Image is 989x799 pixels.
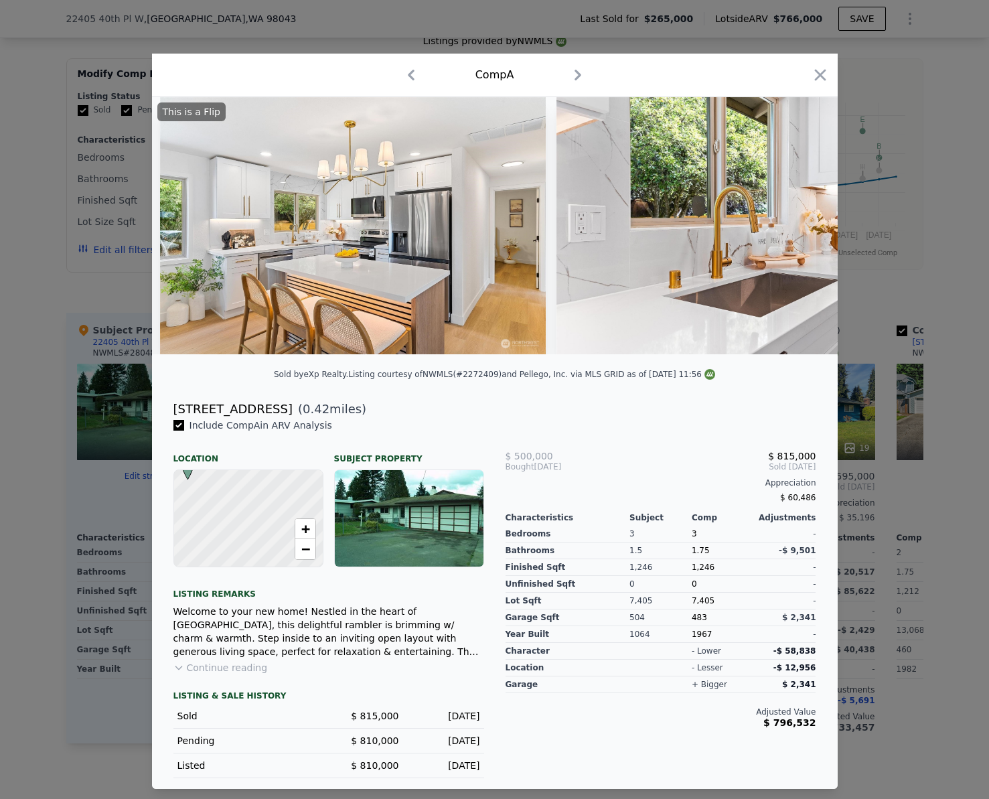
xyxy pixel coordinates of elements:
[754,576,816,593] div: -
[506,461,534,472] span: Bought
[177,734,318,747] div: Pending
[475,67,514,83] div: Comp A
[177,759,318,772] div: Listed
[754,593,816,609] div: -
[301,540,309,557] span: −
[692,646,721,656] div: - lower
[609,461,816,472] span: Sold [DATE]
[295,519,315,539] a: Zoom in
[173,605,484,658] div: Welcome to your new home! Nestled in the heart of [GEOGRAPHIC_DATA], this delightful rambler is b...
[763,717,816,728] span: $ 796,532
[780,493,816,502] span: $ 60,486
[692,679,727,690] div: + bigger
[506,526,630,542] div: Bedrooms
[773,646,816,656] span: -$ 58,838
[506,593,630,609] div: Lot Sqft
[768,451,816,461] span: $ 815,000
[704,369,715,380] img: NWMLS Logo
[295,539,315,559] a: Zoom out
[754,626,816,643] div: -
[556,97,942,354] img: Property Img
[629,609,692,626] div: 504
[692,662,723,673] div: - lesser
[173,400,293,419] div: [STREET_ADDRESS]
[506,676,630,693] div: garage
[782,680,816,689] span: $ 2,341
[692,563,714,572] span: 1,246
[506,451,553,461] span: $ 500,000
[506,559,630,576] div: Finished Sqft
[629,576,692,593] div: 0
[506,512,630,523] div: Characteristics
[334,443,484,464] div: Subject Property
[692,596,714,605] span: 7,405
[293,400,366,419] span: ( miles)
[351,711,398,721] span: $ 815,000
[506,643,630,660] div: character
[173,661,268,674] button: Continue reading
[692,529,697,538] span: 3
[506,478,816,488] div: Appreciation
[410,709,480,723] div: [DATE]
[629,526,692,542] div: 3
[351,735,398,746] span: $ 810,000
[348,370,715,379] div: Listing courtesy of NWMLS (#2272409) and Pellego, Inc. via MLS GRID as of [DATE] 11:56
[629,542,692,559] div: 1.5
[629,626,692,643] div: 1064
[506,707,816,717] div: Adjusted Value
[274,370,348,379] div: Sold by eXp Realty .
[410,759,480,772] div: [DATE]
[173,443,323,464] div: Location
[506,609,630,626] div: Garage Sqft
[754,512,816,523] div: Adjustments
[506,542,630,559] div: Bathrooms
[506,576,630,593] div: Unfinished Sqft
[157,102,226,121] div: This is a Flip
[779,546,816,555] span: -$ 9,501
[629,593,692,609] div: 7,405
[177,709,318,723] div: Sold
[173,691,484,704] div: LISTING & SALE HISTORY
[782,613,816,622] span: $ 2,341
[506,626,630,643] div: Year Built
[351,760,398,771] span: $ 810,000
[692,613,707,622] span: 483
[629,559,692,576] div: 1,246
[184,420,337,431] span: Include Comp A in ARV Analysis
[754,559,816,576] div: -
[692,512,754,523] div: Comp
[754,526,816,542] div: -
[692,626,754,643] div: 1967
[629,512,692,523] div: Subject
[410,734,480,747] div: [DATE]
[692,579,697,589] span: 0
[173,578,484,599] div: Listing remarks
[692,542,754,559] div: 1.75
[506,461,609,472] div: [DATE]
[301,520,309,537] span: +
[303,402,329,416] span: 0.42
[160,97,546,354] img: Property Img
[773,663,816,672] span: -$ 12,956
[506,660,630,676] div: location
